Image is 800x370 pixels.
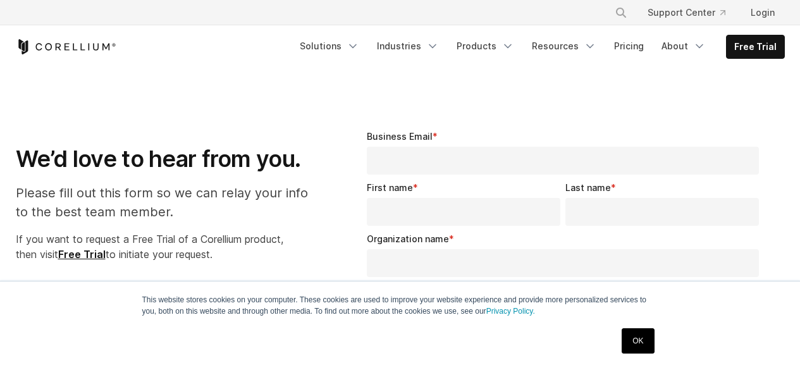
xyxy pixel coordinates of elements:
[610,1,632,24] button: Search
[606,35,651,58] a: Pricing
[524,35,604,58] a: Resources
[600,1,785,24] div: Navigation Menu
[292,35,367,58] a: Solutions
[367,131,433,142] span: Business Email
[565,182,611,193] span: Last name
[16,183,321,221] p: Please fill out this form so we can relay your info to the best team member.
[622,328,654,354] a: OK
[58,248,106,261] a: Free Trial
[142,294,658,317] p: This website stores cookies on your computer. These cookies are used to improve your website expe...
[637,1,735,24] a: Support Center
[16,145,321,173] h1: We’d love to hear from you.
[16,39,116,54] a: Corellium Home
[367,182,413,193] span: First name
[367,233,449,244] span: Organization name
[654,35,713,58] a: About
[369,35,446,58] a: Industries
[16,231,321,262] p: If you want to request a Free Trial of a Corellium product, then visit to initiate your request.
[727,35,784,58] a: Free Trial
[292,35,785,59] div: Navigation Menu
[741,1,785,24] a: Login
[486,307,535,316] a: Privacy Policy.
[449,35,522,58] a: Products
